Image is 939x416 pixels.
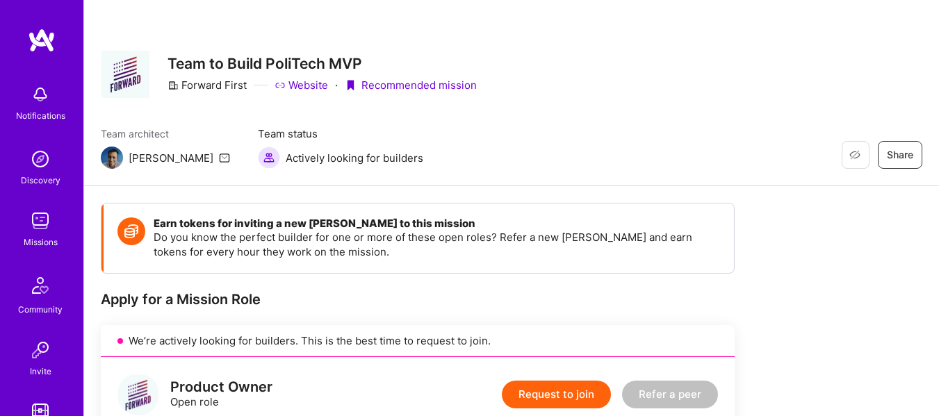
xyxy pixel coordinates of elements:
[16,108,65,123] div: Notifications
[168,55,477,72] h3: Team to Build PoliTech MVP
[622,381,718,408] button: Refer a peer
[18,302,63,317] div: Community
[26,207,54,235] img: teamwork
[168,80,179,91] i: icon CompanyGray
[170,380,272,409] div: Open role
[168,78,247,92] div: Forward First
[335,78,338,92] div: ·
[21,173,60,188] div: Discovery
[24,235,58,249] div: Missions
[170,380,272,394] div: Product Owner
[849,149,860,160] i: icon EyeClosed
[24,269,57,302] img: Community
[101,147,123,169] img: Team Architect
[28,28,56,53] img: logo
[30,364,51,378] div: Invite
[101,49,151,98] img: Company Logo
[117,374,159,415] img: logo
[258,147,280,169] img: Actively looking for builders
[878,141,922,169] button: Share
[26,336,54,364] img: Invite
[26,81,54,108] img: bell
[345,78,477,92] div: Recommended mission
[345,80,356,91] i: icon PurpleRibbon
[286,151,423,165] span: Actively looking for builders
[258,126,423,141] span: Team status
[26,145,54,173] img: discovery
[275,78,328,92] a: Website
[101,325,735,357] div: We’re actively looking for builders. This is the best time to request to join.
[502,381,611,408] button: Request to join
[154,217,720,230] h4: Earn tokens for inviting a new [PERSON_NAME] to this mission
[101,290,735,308] div: Apply for a Mission Role
[117,217,145,245] img: Token icon
[887,148,913,162] span: Share
[154,230,720,259] p: Do you know the perfect builder for one or more of these open roles? Refer a new [PERSON_NAME] an...
[219,152,230,163] i: icon Mail
[101,126,230,141] span: Team architect
[129,151,213,165] div: [PERSON_NAME]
